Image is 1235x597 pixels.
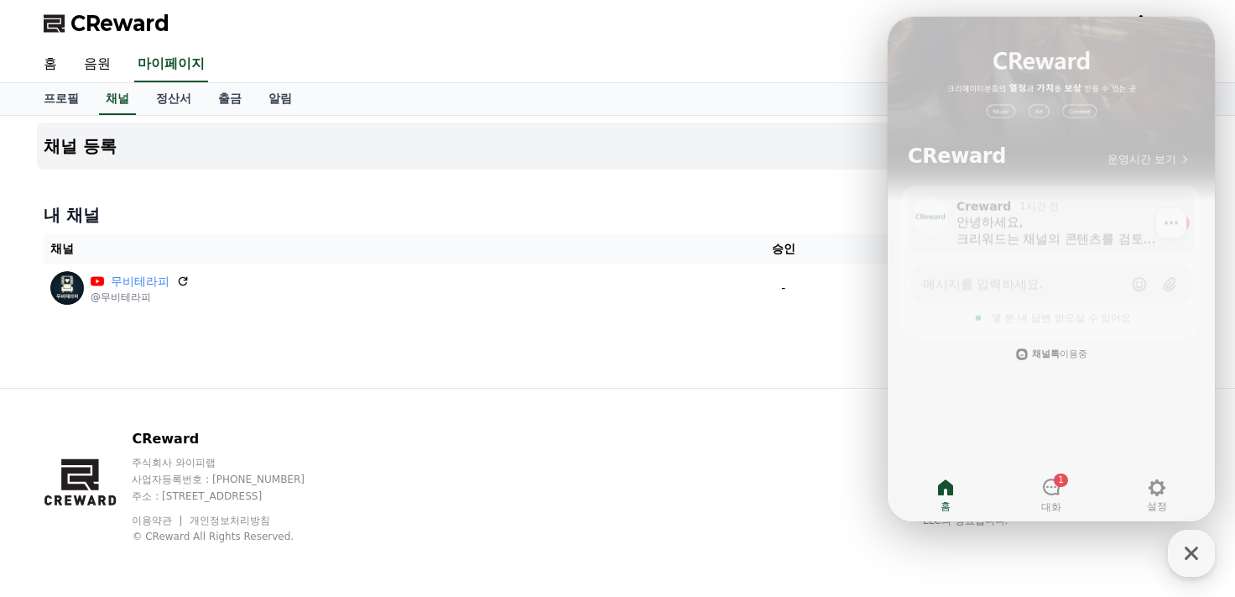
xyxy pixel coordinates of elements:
[30,47,70,82] a: 홈
[704,233,863,264] th: 승인
[132,473,336,486] p: 사업자등록번호 : [PHONE_NUMBER]
[132,429,336,449] p: CReward
[255,83,305,115] a: 알림
[37,123,1198,170] button: 채널 등록
[44,10,169,37] a: CReward
[888,17,1215,521] iframe: Channel chat
[70,47,124,82] a: 음원
[132,490,336,503] p: 주소 : [STREET_ADDRESS]
[111,273,169,291] a: 무비테라피
[70,10,169,37] span: CReward
[190,515,270,526] a: 개인정보처리방침
[50,271,84,305] img: 무비테라피
[132,456,336,469] p: 주식회사 와이피랩
[44,203,1191,227] h4: 내 채널
[205,83,255,115] a: 출금
[134,47,208,82] a: 마이페이지
[711,280,857,297] p: -
[91,291,190,304] p: @무비테라피
[143,83,205,115] a: 정산서
[99,83,136,115] a: 채널
[863,233,1191,264] th: 상태
[44,233,704,264] th: 채널
[30,83,92,115] a: 프로필
[132,530,336,543] p: © CReward All Rights Reserved.
[44,137,117,155] h4: 채널 등록
[132,515,185,526] a: 이용약관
